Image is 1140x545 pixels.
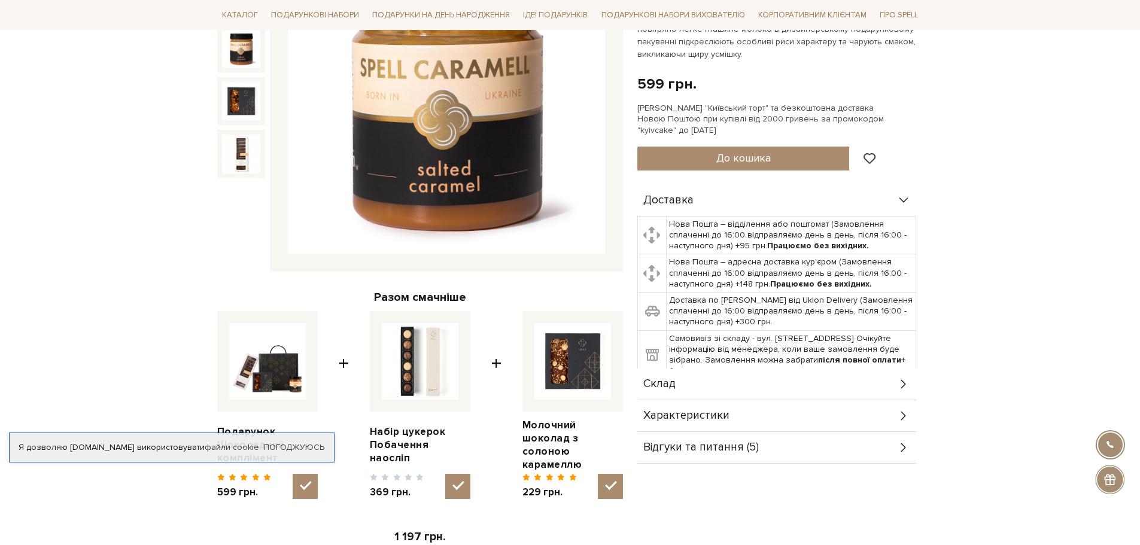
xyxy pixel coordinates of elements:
[818,355,901,365] b: після повної оплати
[370,425,470,465] a: Набір цукерок Побачення наосліп
[643,442,759,453] span: Відгуки та питання (5)
[667,330,916,379] td: Самовивіз зі складу - вул. [STREET_ADDRESS] Очікуйте інформацію від менеджера, коли ваше замовлен...
[667,216,916,254] td: Нова Пошта – відділення або поштомат (Замовлення сплаченні до 16:00 відправляємо день в день, піс...
[370,486,424,499] span: 369 грн.
[534,323,611,400] img: Молочний шоколад з солоною карамеллю
[753,5,871,25] a: Корпоративним клієнтам
[339,311,349,500] span: +
[518,6,592,25] a: Ідеї подарунків
[394,530,445,544] span: 1 197 грн.
[222,29,260,67] img: Подарунок Шоколадний комплімент
[217,425,318,465] a: Подарунок Шоколадний комплімент
[637,103,923,136] div: [PERSON_NAME] "Київський торт" та безкоштовна доставка Новою Поштою при купівлі від 2000 гривень ...
[229,323,306,400] img: Подарунок Шоколадний комплімент
[266,6,364,25] a: Подарункові набори
[643,410,729,421] span: Характеристики
[597,5,750,25] a: Подарункові набори вихователю
[522,419,623,471] a: Молочний шоколад з солоною карамеллю
[875,6,923,25] a: Про Spell
[10,442,334,453] div: Я дозволяю [DOMAIN_NAME] використовувати
[643,379,676,389] span: Склад
[205,442,259,452] a: файли cookie
[217,290,623,305] div: Разом смачніше
[222,82,260,120] img: Подарунок Шоколадний комплімент
[382,323,458,400] img: Набір цукерок Побачення наосліп
[767,240,869,251] b: Працюємо без вихідних.
[217,6,263,25] a: Каталог
[263,442,324,453] a: Погоджуюсь
[522,486,577,499] span: 229 грн.
[637,75,697,93] div: 599 грн.
[367,6,515,25] a: Подарунки на День народження
[217,486,272,499] span: 599 грн.
[491,311,501,500] span: +
[667,293,916,331] td: Доставка по [PERSON_NAME] від Uklon Delivery (Замовлення сплаченні до 16:00 відправляємо день в д...
[637,147,850,170] button: До кошика
[643,195,694,206] span: Доставка
[222,135,260,173] img: Подарунок Шоколадний комплімент
[770,279,872,289] b: Працюємо без вихідних.
[716,151,771,165] span: До кошика
[667,254,916,293] td: Нова Пошта – адресна доставка кур'єром (Замовлення сплаченні до 16:00 відправляємо день в день, п...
